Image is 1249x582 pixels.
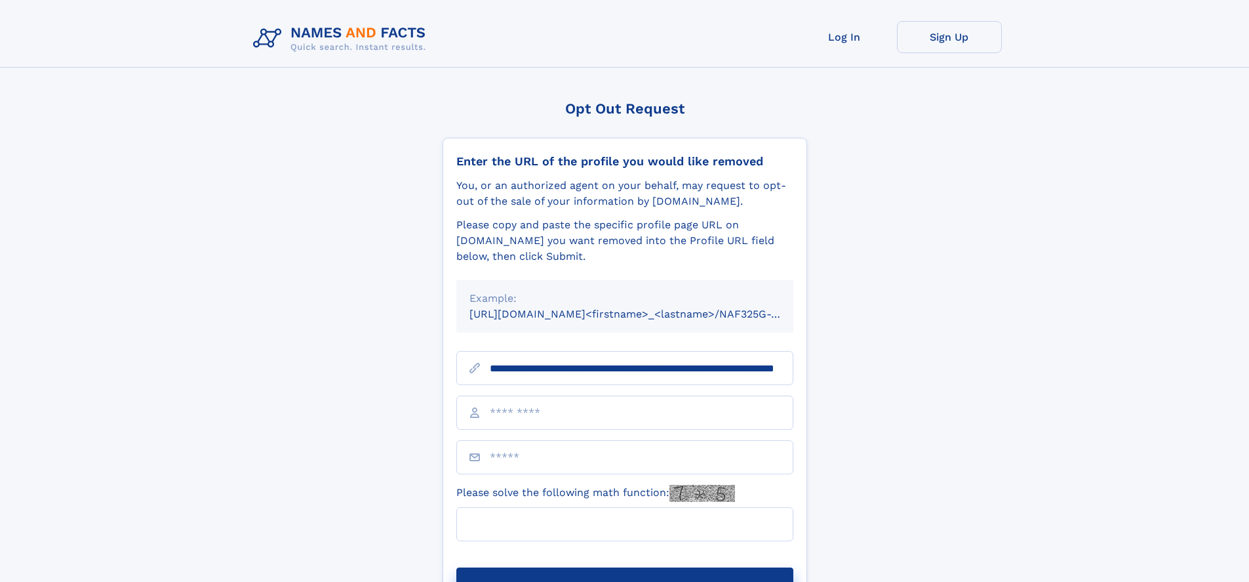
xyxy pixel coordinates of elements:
[897,21,1002,53] a: Sign Up
[456,485,735,502] label: Please solve the following math function:
[456,217,793,264] div: Please copy and paste the specific profile page URL on [DOMAIN_NAME] you want removed into the Pr...
[443,100,807,117] div: Opt Out Request
[469,308,818,320] small: [URL][DOMAIN_NAME]<firstname>_<lastname>/NAF325G-xxxxxxxx
[469,291,780,306] div: Example:
[456,154,793,169] div: Enter the URL of the profile you would like removed
[456,178,793,209] div: You, or an authorized agent on your behalf, may request to opt-out of the sale of your informatio...
[792,21,897,53] a: Log In
[248,21,437,56] img: Logo Names and Facts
